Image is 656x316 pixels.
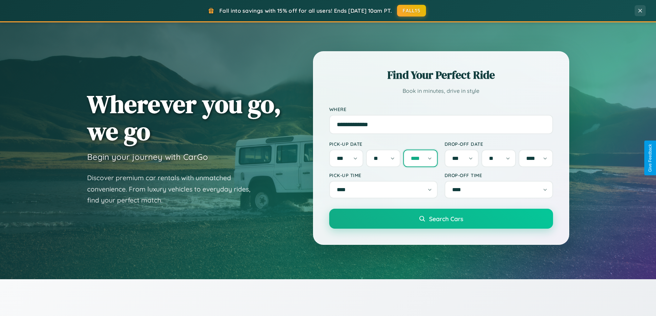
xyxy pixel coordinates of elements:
span: Fall into savings with 15% off for all users! Ends [DATE] 10am PT. [219,7,392,14]
h2: Find Your Perfect Ride [329,67,553,83]
label: Pick-up Date [329,141,438,147]
div: Give Feedback [648,144,653,172]
h3: Begin your journey with CarGo [87,152,208,162]
label: Where [329,106,553,112]
p: Discover premium car rentals with unmatched convenience. From luxury vehicles to everyday rides, ... [87,172,259,206]
span: Search Cars [429,215,463,222]
button: FALL15 [397,5,426,17]
p: Book in minutes, drive in style [329,86,553,96]
label: Pick-up Time [329,172,438,178]
h1: Wherever you go, we go [87,90,281,145]
label: Drop-off Date [445,141,553,147]
label: Drop-off Time [445,172,553,178]
button: Search Cars [329,209,553,229]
